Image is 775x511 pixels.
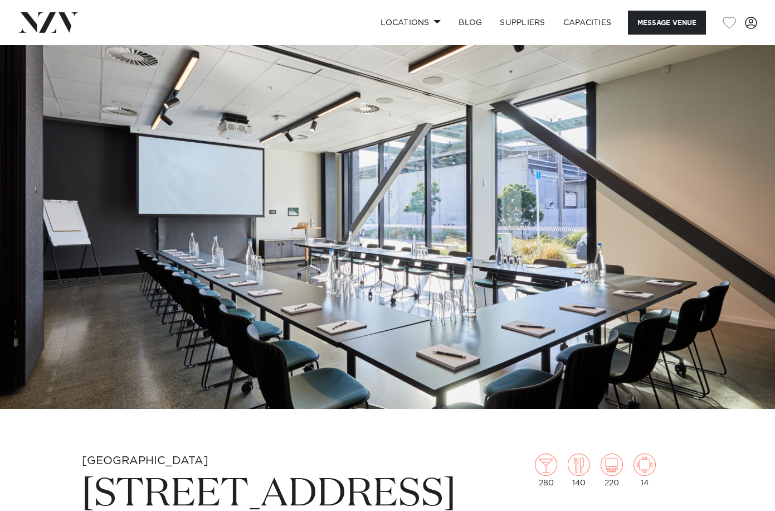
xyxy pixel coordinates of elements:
[633,454,656,487] div: 14
[18,12,79,32] img: nzv-logo.png
[535,454,557,487] div: 280
[554,11,621,35] a: Capacities
[601,454,623,487] div: 220
[82,455,208,466] small: [GEOGRAPHIC_DATA]
[568,454,590,487] div: 140
[633,454,656,476] img: meeting.png
[568,454,590,476] img: dining.png
[601,454,623,476] img: theatre.png
[491,11,554,35] a: SUPPLIERS
[628,11,706,35] button: Message Venue
[372,11,450,35] a: Locations
[535,454,557,476] img: cocktail.png
[450,11,491,35] a: BLOG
